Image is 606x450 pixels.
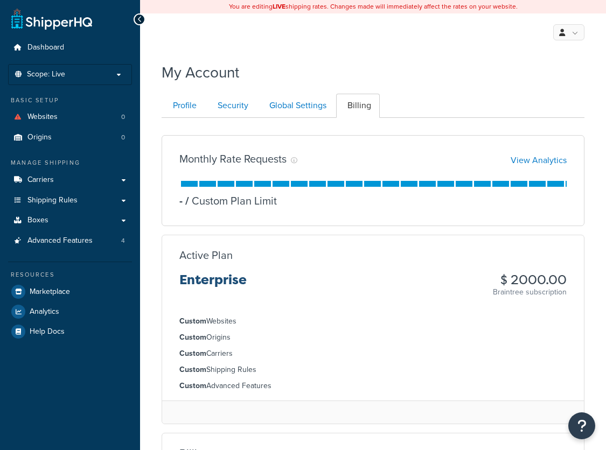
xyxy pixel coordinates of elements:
[8,96,132,105] div: Basic Setup
[8,191,132,210] a: Shipping Rules
[179,315,206,327] strong: Custom
[27,112,58,122] span: Websites
[8,322,132,341] a: Help Docs
[8,270,132,279] div: Resources
[27,216,48,225] span: Boxes
[30,327,65,336] span: Help Docs
[206,94,257,118] a: Security
[273,2,285,11] b: LIVE
[121,236,125,245] span: 4
[493,273,567,287] h3: $ 2000.00
[8,38,132,58] a: Dashboard
[27,43,64,52] span: Dashboard
[183,193,277,208] p: Custom Plan Limit
[568,412,595,439] button: Open Resource Center
[258,94,335,118] a: Global Settings
[8,231,132,251] a: Advanced Features 4
[121,112,125,122] span: 0
[179,380,567,392] li: Advanced Features
[8,128,132,147] a: Origins 0
[27,196,78,205] span: Shipping Rules
[179,380,206,391] strong: Custom
[179,249,233,261] h3: Active Plan
[336,94,380,118] a: Billing
[493,287,567,298] p: Braintree subscription
[8,107,132,127] a: Websites 0
[8,231,132,251] li: Advanced Features
[179,315,567,327] li: Websites
[162,62,239,83] h1: My Account
[185,193,189,209] span: /
[27,133,52,142] span: Origins
[8,158,132,167] div: Manage Shipping
[179,364,567,376] li: Shipping Rules
[27,175,54,185] span: Carriers
[8,210,132,230] a: Boxes
[11,8,92,30] a: ShipperHQ Home
[121,133,125,142] span: 0
[162,94,205,118] a: Profile
[8,282,132,301] a: Marketplace
[179,273,247,296] h3: Enterprise
[30,287,70,297] span: Marketplace
[179,348,206,359] strong: Custom
[179,332,206,343] strong: Custom
[179,193,183,208] p: -
[179,348,567,360] li: Carriers
[511,154,567,166] a: View Analytics
[8,302,132,321] a: Analytics
[27,236,93,245] span: Advanced Features
[8,107,132,127] li: Websites
[8,170,132,190] a: Carriers
[27,70,65,79] span: Scope: Live
[179,364,206,375] strong: Custom
[179,332,567,343] li: Origins
[30,307,59,317] span: Analytics
[179,153,287,165] h3: Monthly Rate Requests
[8,128,132,147] li: Origins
